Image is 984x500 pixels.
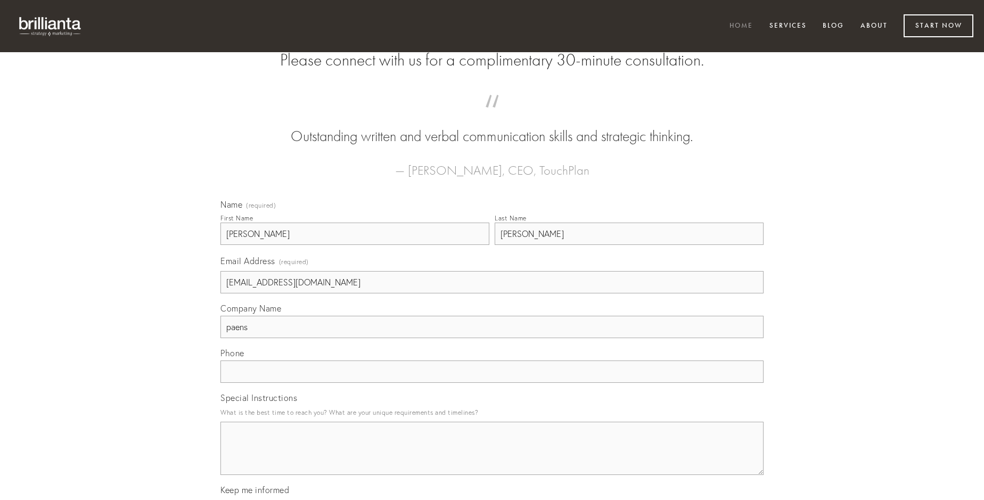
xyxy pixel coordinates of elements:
[220,256,275,266] span: Email Address
[762,18,814,35] a: Services
[220,303,281,314] span: Company Name
[220,214,253,222] div: First Name
[723,18,760,35] a: Home
[220,348,244,358] span: Phone
[220,485,289,495] span: Keep me informed
[220,392,297,403] span: Special Instructions
[220,199,242,210] span: Name
[279,255,309,269] span: (required)
[11,11,91,42] img: brillianta - research, strategy, marketing
[246,202,276,209] span: (required)
[854,18,895,35] a: About
[495,214,527,222] div: Last Name
[237,105,747,126] span: “
[816,18,851,35] a: Blog
[904,14,973,37] a: Start Now
[220,50,764,70] h2: Please connect with us for a complimentary 30-minute consultation.
[237,105,747,147] blockquote: Outstanding written and verbal communication skills and strategic thinking.
[237,147,747,181] figcaption: — [PERSON_NAME], CEO, TouchPlan
[220,405,764,420] p: What is the best time to reach you? What are your unique requirements and timelines?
